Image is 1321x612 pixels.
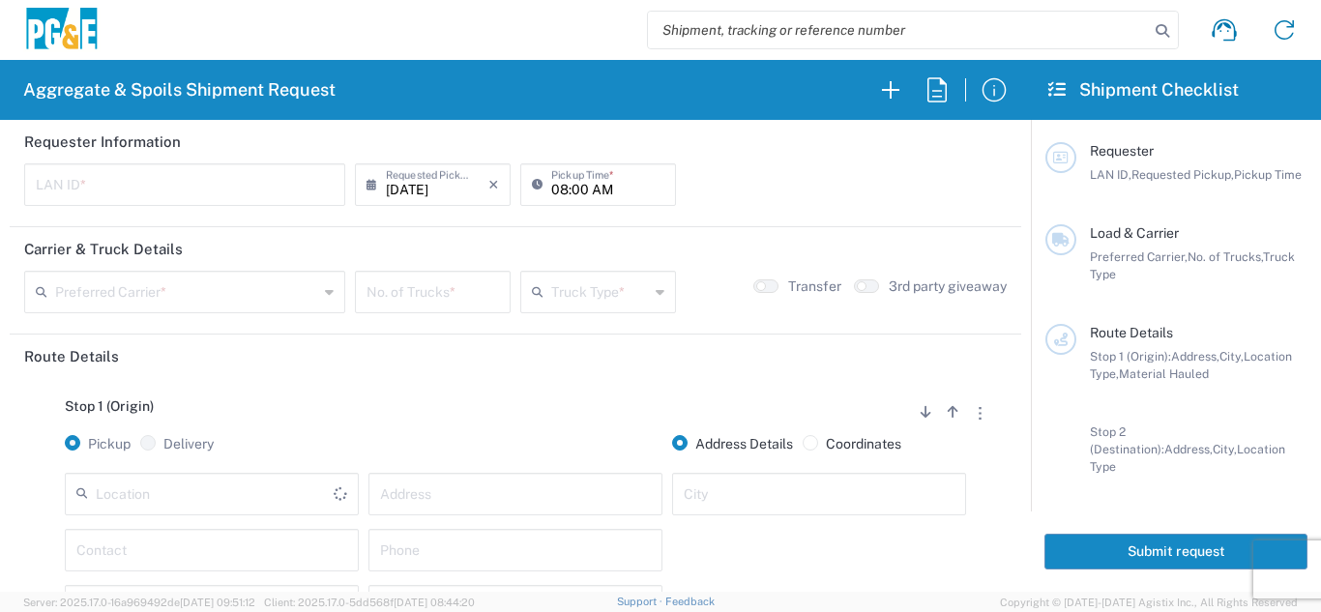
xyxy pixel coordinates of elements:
span: [DATE] 09:51:12 [180,597,255,608]
h2: Shipment Checklist [1048,78,1239,102]
span: Client: 2025.17.0-5dd568f [264,597,475,608]
input: Shipment, tracking or reference number [648,12,1149,48]
span: Preferred Carrier, [1090,249,1188,264]
span: Pickup Time [1234,167,1302,182]
h2: Aggregate & Spoils Shipment Request [23,78,336,102]
label: Transfer [788,277,841,295]
span: LAN ID, [1090,167,1131,182]
label: 3rd party giveaway [889,277,1007,295]
span: Copyright © [DATE]-[DATE] Agistix Inc., All Rights Reserved [1000,594,1298,611]
span: No. of Trucks, [1188,249,1263,264]
span: City, [1213,442,1237,456]
span: Stop 2 (Destination): [1090,424,1164,456]
button: Submit request [1044,534,1307,569]
span: Material Hauled [1119,366,1209,381]
span: [DATE] 08:44:20 [394,597,475,608]
a: Support [617,596,665,607]
span: Stop 1 (Origin): [1090,349,1171,364]
span: Address, [1164,442,1213,456]
label: Coordinates [803,435,901,452]
img: pge [23,8,101,53]
span: Requester [1090,143,1154,159]
h2: Carrier & Truck Details [24,240,183,259]
span: Stop 1 (Origin) [65,398,154,414]
span: Route Details [1090,325,1173,340]
span: Load & Carrier [1090,225,1179,241]
label: Address Details [672,435,793,452]
span: Requested Pickup, [1131,167,1234,182]
span: Server: 2025.17.0-16a969492de [23,597,255,608]
a: Feedback [665,596,715,607]
h2: Route Details [24,347,119,366]
span: Address, [1171,349,1219,364]
h2: Requester Information [24,132,181,152]
span: City, [1219,349,1244,364]
i: × [488,169,499,200]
